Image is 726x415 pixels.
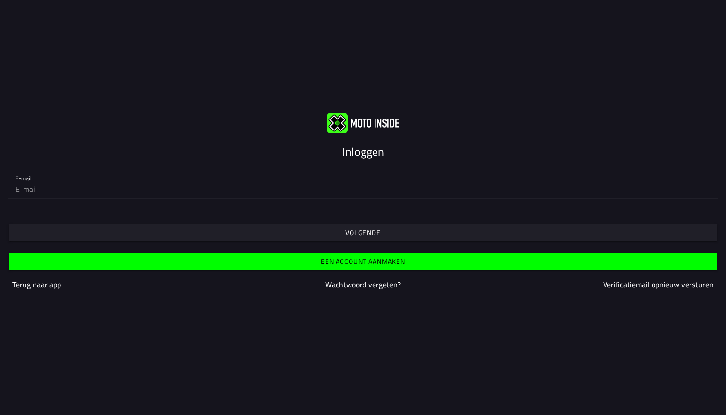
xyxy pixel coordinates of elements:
[342,143,384,160] ion-text: Inloggen
[15,179,711,199] input: E-mail
[603,279,714,290] a: Verificatiemail opnieuw versturen
[325,279,401,290] a: Wachtwoord vergeten?
[345,229,381,236] ion-text: Volgende
[9,253,717,270] ion-button: Een account aanmaken
[12,279,61,290] a: Terug naar app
